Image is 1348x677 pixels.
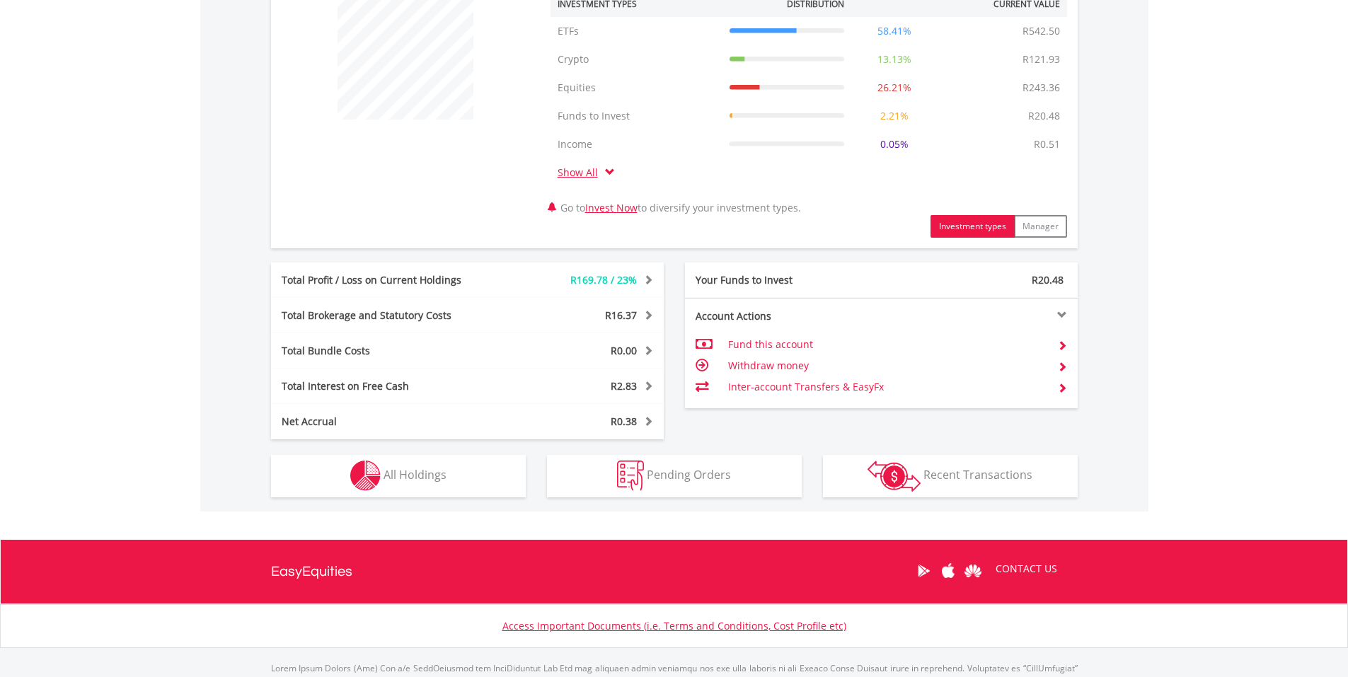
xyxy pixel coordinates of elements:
span: R169.78 / 23% [570,273,637,287]
img: holdings-wht.png [350,461,381,491]
td: Withdraw money [728,355,1046,376]
td: Inter-account Transfers & EasyFx [728,376,1046,398]
td: 0.05% [851,130,938,158]
a: Google Play [911,549,936,593]
button: Manager [1014,215,1067,238]
span: R20.48 [1032,273,1064,287]
button: Recent Transactions [823,455,1078,497]
span: All Holdings [384,467,447,482]
td: R542.50 [1015,17,1067,45]
a: EasyEquities [271,540,352,603]
div: Total Bundle Costs [271,344,500,358]
a: Invest Now [585,201,638,214]
td: R20.48 [1021,102,1067,130]
span: R16.37 [605,308,637,322]
button: Investment types [931,215,1015,238]
img: transactions-zar-wht.png [868,461,921,492]
td: Fund this account [728,334,1046,355]
div: Total Brokerage and Statutory Costs [271,308,500,323]
td: Equities [551,74,722,102]
td: 26.21% [851,74,938,102]
td: R0.51 [1027,130,1067,158]
div: Net Accrual [271,415,500,429]
td: 2.21% [851,102,938,130]
a: Apple [936,549,961,593]
span: R0.00 [611,344,637,357]
td: ETFs [551,17,722,45]
button: All Holdings [271,455,526,497]
td: Funds to Invest [551,102,722,130]
a: Huawei [961,549,986,593]
button: Pending Orders [547,455,802,497]
a: Access Important Documents (i.e. Terms and Conditions, Cost Profile etc) [502,619,846,632]
td: R243.36 [1015,74,1067,102]
span: Pending Orders [647,467,731,482]
div: Total Interest on Free Cash [271,379,500,393]
span: Recent Transactions [923,467,1032,482]
span: R0.38 [611,415,637,428]
img: pending_instructions-wht.png [617,461,644,491]
span: R2.83 [611,379,637,393]
td: Crypto [551,45,722,74]
td: 58.41% [851,17,938,45]
div: Account Actions [685,309,882,323]
td: Income [551,130,722,158]
div: Total Profit / Loss on Current Holdings [271,273,500,287]
td: 13.13% [851,45,938,74]
a: CONTACT US [986,549,1067,589]
a: Show All [558,166,605,179]
div: Your Funds to Invest [685,273,882,287]
td: R121.93 [1015,45,1067,74]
